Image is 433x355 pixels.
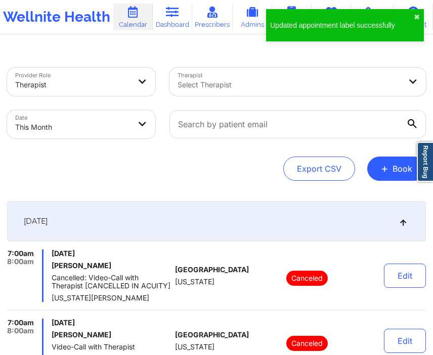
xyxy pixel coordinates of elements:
[7,327,34,335] span: 8:00am
[175,343,214,351] span: [US_STATE]
[286,336,328,351] p: Canceled
[52,343,171,351] span: Video-Call with Therapist
[381,166,388,171] span: +
[175,331,249,339] span: [GEOGRAPHIC_DATA]
[384,329,426,353] button: Edit
[52,319,171,327] span: [DATE]
[283,157,355,181] button: Export CSV
[367,157,426,181] button: +Book
[52,274,171,290] span: Cancelled: Video-Call with Therapist [CANCELLED IN ACUITY]
[312,4,351,30] a: Therapists
[351,4,394,30] a: Medications
[8,249,34,258] span: 7:00am
[52,262,171,270] h6: [PERSON_NAME]
[169,110,426,138] input: Search by patient email
[52,249,171,258] span: [DATE]
[52,294,171,302] span: [US_STATE][PERSON_NAME]
[153,4,192,30] a: Dashboard
[192,4,233,30] a: Prescribers
[286,271,328,286] p: Canceled
[8,319,34,327] span: 7:00am
[15,116,130,138] div: This Month
[270,20,414,30] div: Updated appointment label successfully
[417,142,433,182] a: Report Bug
[24,216,48,226] span: [DATE]
[272,4,312,30] a: Coaches
[7,258,34,266] span: 8:00am
[394,4,433,30] a: Account
[15,74,130,96] div: Therapist
[175,278,214,286] span: [US_STATE]
[414,13,420,21] button: close
[384,264,426,288] button: Edit
[52,331,171,339] h6: [PERSON_NAME]
[233,4,272,30] a: Admins
[113,4,153,30] a: Calendar
[175,266,249,274] span: [GEOGRAPHIC_DATA]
